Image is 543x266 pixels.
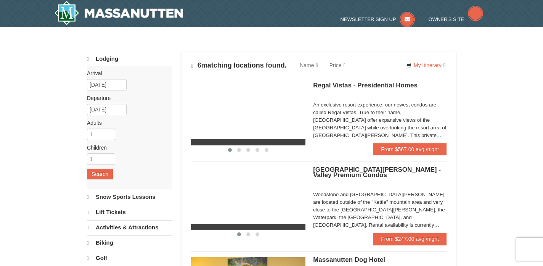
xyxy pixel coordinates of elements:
div: Woodstone and [GEOGRAPHIC_DATA][PERSON_NAME] are located outside of the "Kettle" mountain area an... [313,191,447,229]
span: 6 [198,61,201,69]
a: Snow Sports Lessons [87,190,172,204]
a: From $247.00 avg /night [373,233,447,245]
span: Newsletter Sign Up [341,16,396,22]
label: Children [87,144,166,152]
a: Golf [87,251,172,265]
a: Activities & Attractions [87,220,172,235]
label: Departure [87,94,166,102]
h4: matching locations found. [191,61,287,69]
a: Newsletter Sign Up [341,16,415,22]
label: Adults [87,119,166,127]
div: An exclusive resort experience, our newest condos are called Regal Vistas. True to their name, [G... [313,101,447,139]
a: From $567.00 avg /night [373,143,447,155]
button: Search [87,169,113,179]
a: Name [294,58,323,73]
label: Arrival [87,69,166,77]
a: Biking [87,235,172,250]
img: Massanutten Resort Logo [54,1,183,25]
span: Owner's Site [429,16,464,22]
a: My Itinerary [402,60,450,71]
span: Massanutten Dog Hotel [313,256,385,263]
span: Regal Vistas - Presidential Homes [313,82,418,89]
a: Price [324,58,351,73]
a: Lift Tickets [87,205,172,219]
span: [GEOGRAPHIC_DATA][PERSON_NAME] - Valley Premium Condos [313,166,441,179]
a: Lodging [87,52,172,66]
a: Massanutten Resort [54,1,183,25]
a: Owner's Site [429,16,484,22]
